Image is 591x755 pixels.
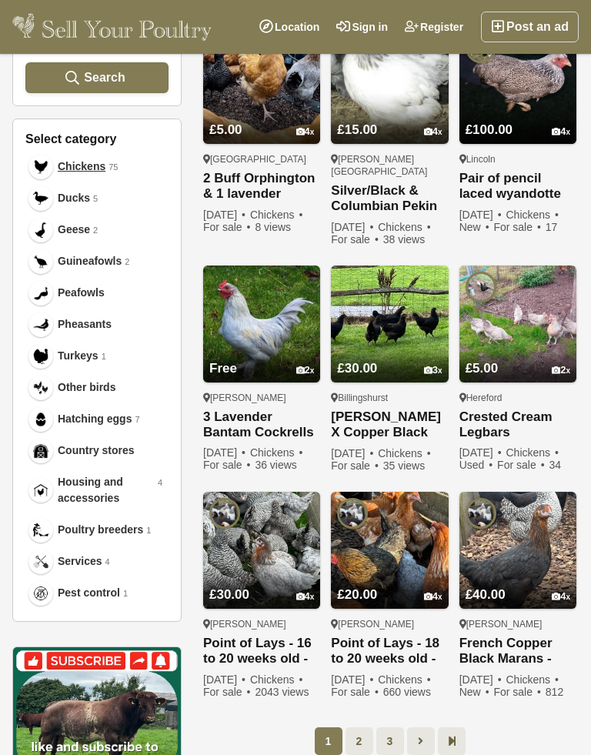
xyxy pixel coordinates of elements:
a: £5.00 2 [459,332,576,383]
a: Free 2 [203,332,320,383]
em: 2 [93,224,98,237]
img: Housing and accessories [33,483,48,498]
span: 2043 views [255,686,309,698]
em: 4 [158,476,162,489]
span: Chickens [378,673,432,686]
span: For sale [203,459,252,471]
em: 1 [123,587,128,600]
a: Hatching eggs Hatching eggs 7 [25,403,169,435]
a: Location [251,12,328,42]
span: Peafowls [58,285,105,301]
img: Services [33,554,48,570]
img: Geese [33,222,48,238]
span: Chickens [506,446,561,459]
img: Ducks [33,191,48,206]
div: 4 [424,126,442,138]
a: Peafowls Peafowls [25,277,169,309]
img: Pheasants [33,317,48,332]
span: [DATE] [203,446,247,459]
span: For sale [331,233,379,246]
a: £30.00 4 [203,558,320,609]
img: Sell Your Poultry [12,12,212,42]
em: 7 [135,413,139,426]
span: £40.00 [466,587,506,602]
span: [DATE] [331,673,375,686]
img: Pilling Poultry [466,498,496,529]
h3: Select category [25,132,169,146]
span: [DATE] [203,673,247,686]
a: Pheasants Pheasants [25,309,169,340]
span: Chickens [378,447,432,459]
em: 1 [146,524,151,537]
span: Geese [58,222,90,238]
span: Guineafowls [58,253,122,269]
span: Other birds [58,379,115,396]
a: Services Services 4 [25,546,169,577]
a: Poultry breeders Poultry breeders 1 [25,514,169,546]
span: 1 [315,727,342,755]
span: £20.00 [337,587,377,602]
div: Billingshurst [331,392,448,404]
span: [DATE] [459,209,503,221]
span: New [459,686,491,698]
div: 2 [296,365,315,376]
span: £15.00 [337,122,377,137]
span: For sale [203,221,252,233]
span: Search [84,70,125,85]
span: £5.00 [466,361,499,376]
span: 8 views [255,221,291,233]
a: Point of Lays - 18 to 20 weeks old - Point of Lays [331,636,448,667]
span: £30.00 [337,361,377,376]
img: 2 Buff Orphington & 1 lavender Orphington Roo [203,26,320,143]
span: 17 views [459,221,558,246]
a: Guineafowls Guineafowls 2 [25,246,169,277]
span: Pest control [58,585,120,601]
img: Pilling Poultry [209,498,240,529]
div: 4 [296,591,315,603]
span: Chickens [506,673,561,686]
span: For sale [493,686,542,698]
span: For sale [497,459,546,471]
span: Hatching eggs [58,411,132,427]
div: [PERSON_NAME][GEOGRAPHIC_DATA] [331,153,448,178]
span: 36 views [255,459,296,471]
a: £100.00 4 [459,93,576,144]
img: Crested Cream Legbars [459,266,576,383]
a: £15.00 4 [331,93,448,144]
em: 4 [105,556,110,569]
em: 1 [102,350,106,363]
a: Silver/Black & Columbian Pekin Bantam Pullets Guaranteed [DEMOGRAPHIC_DATA] . [331,183,448,215]
img: Chickens [33,159,48,175]
div: 3 [424,365,442,376]
img: Silver/Black & Columbian Pekin Bantam Pullets Guaranteed Female . [331,26,448,143]
a: £5.00 4 [203,93,320,144]
img: Peafowls [33,286,48,301]
img: Burford Brown X Copper Black Maran hens. [331,266,448,383]
img: Pilling Poultry [337,498,368,529]
img: Pair of pencil laced wyandotte bantams - laying [459,26,576,143]
span: [DATE] [203,209,247,221]
a: Point of Lays - 16 to 20 weeks old - [GEOGRAPHIC_DATA] [203,636,320,667]
span: For sale [331,459,379,472]
a: £30.00 3 [331,332,448,383]
span: £100.00 [466,122,513,137]
a: [PERSON_NAME] X Copper Black Maran hens. [331,409,448,441]
a: Housing and accessories Housing and accessories 4 [25,466,169,514]
img: 3 Lavender Bantam Cockrells [203,266,320,383]
button: Search [25,62,169,93]
a: 3 Lavender Bantam Cockrells [203,409,320,440]
a: Chickens Chickens 75 [25,151,169,182]
a: Sign in [328,12,396,42]
a: Country stores Country stores [25,435,169,466]
img: Turkeys [33,349,48,364]
img: Poultry breeders [33,523,48,538]
a: Register [396,12,472,42]
span: Chickens [58,159,105,175]
img: Hatching eggs [33,412,48,427]
span: 38 views [383,233,425,246]
span: Ducks [58,190,90,206]
div: [PERSON_NAME] [203,392,320,404]
span: Housing and accessories [58,474,155,506]
img: Other birds [33,380,48,396]
div: 4 [552,591,570,603]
